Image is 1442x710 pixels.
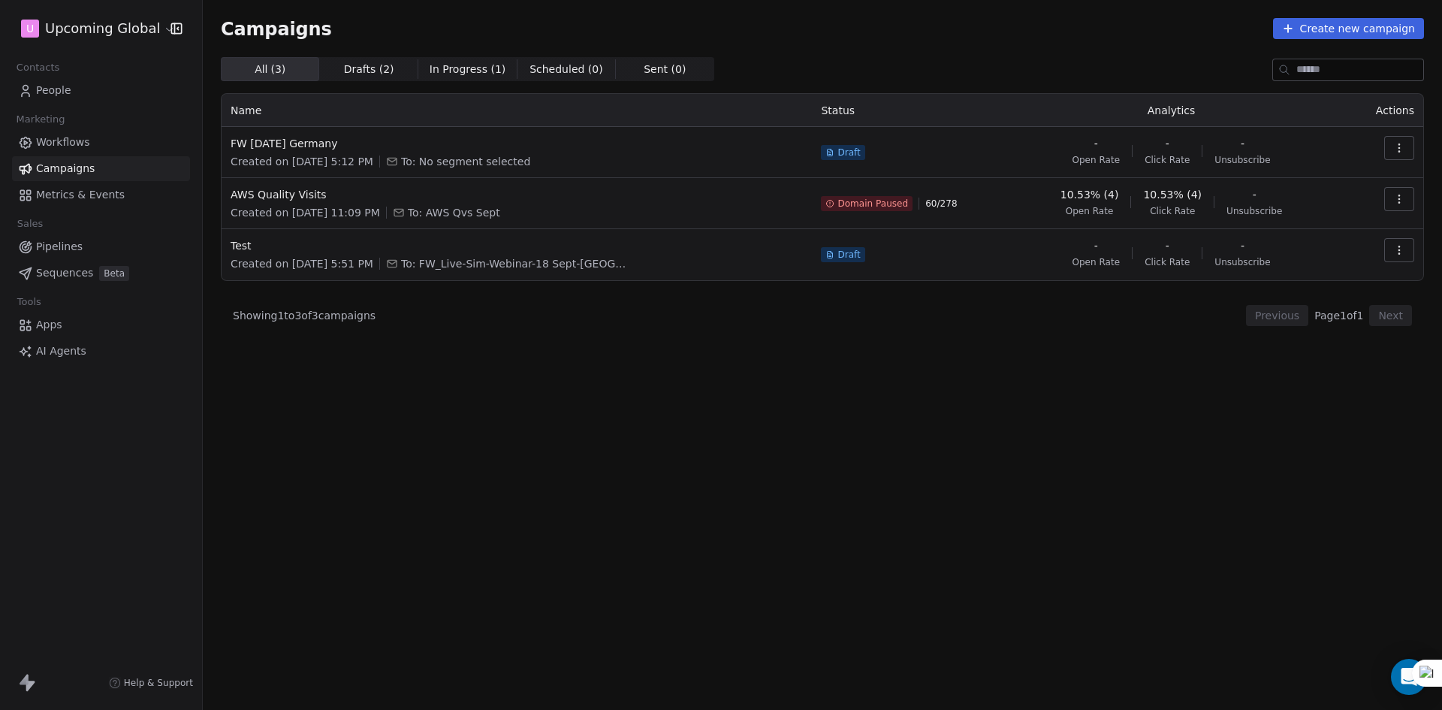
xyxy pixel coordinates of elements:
span: Created on [DATE] 5:12 PM [231,154,373,169]
span: Apps [36,317,62,333]
a: SequencesBeta [12,261,190,286]
span: Marketing [10,108,71,131]
span: - [1241,136,1244,151]
span: Click Rate [1145,256,1190,268]
a: Campaigns [12,156,190,181]
a: People [12,78,190,103]
button: Next [1369,305,1412,326]
span: Metrics & Events [36,187,125,203]
span: To: No segment selected [401,154,530,169]
span: - [1094,238,1098,253]
span: Campaigns [36,161,95,177]
span: Drafts ( 2 ) [344,62,394,77]
span: Workflows [36,134,90,150]
span: Draft [837,249,860,261]
span: To: AWS Qvs Sept [408,205,500,220]
span: - [1094,136,1098,151]
span: Campaigns [221,18,332,39]
span: - [1253,187,1256,202]
span: Draft [837,147,860,159]
span: 10.53% (4) [1143,187,1202,202]
span: Beta [99,266,129,281]
a: Help & Support [109,677,193,689]
th: Analytics [1000,94,1342,127]
span: Created on [DATE] 11:09 PM [231,205,380,220]
span: Page 1 of 1 [1314,308,1363,323]
span: Click Rate [1145,154,1190,166]
span: Click Rate [1150,205,1195,217]
span: Unsubscribe [1226,205,1282,217]
span: In Progress ( 1 ) [430,62,506,77]
span: Domain Paused [837,198,908,210]
th: Name [222,94,812,127]
span: FW [DATE] Germany [231,136,803,151]
span: Sequences [36,265,93,281]
span: U [26,21,34,36]
span: Showing 1 to 3 of 3 campaigns [233,308,376,323]
span: Sales [11,213,50,235]
span: 60 / 278 [925,198,957,210]
a: Apps [12,313,190,337]
span: Contacts [10,56,66,79]
span: Created on [DATE] 5:51 PM [231,256,373,271]
span: AWS Quality Visits [231,187,803,202]
a: AI Agents [12,339,190,364]
span: Unsubscribe [1214,256,1270,268]
span: Open Rate [1072,154,1120,166]
span: Tools [11,291,47,313]
span: - [1241,238,1244,253]
span: - [1166,238,1169,253]
a: Workflows [12,130,190,155]
div: Open Intercom Messenger [1391,659,1427,695]
button: UUpcoming Global [18,16,160,41]
span: Scheduled ( 0 ) [529,62,603,77]
span: Help & Support [124,677,193,689]
span: Test [231,238,803,253]
span: To: FW_Live-Sim-Webinar-18 Sept-Germany [401,256,626,271]
a: Metrics & Events [12,183,190,207]
span: Sent ( 0 ) [644,62,686,77]
span: - [1166,136,1169,151]
button: Previous [1246,305,1308,326]
a: Pipelines [12,234,190,259]
span: Pipelines [36,239,83,255]
button: Create new campaign [1273,18,1424,39]
span: AI Agents [36,343,86,359]
span: Upcoming Global [45,19,160,38]
th: Status [812,94,1000,127]
th: Actions [1343,94,1423,127]
span: Unsubscribe [1214,154,1270,166]
span: People [36,83,71,98]
span: 10.53% (4) [1060,187,1119,202]
span: Open Rate [1066,205,1114,217]
span: Open Rate [1072,256,1120,268]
